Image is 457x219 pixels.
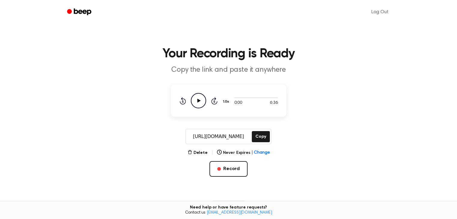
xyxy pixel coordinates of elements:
button: Recording History [209,201,248,210]
a: Log Out [365,5,395,19]
span: | [211,149,213,156]
a: [EMAIL_ADDRESS][DOMAIN_NAME] [207,211,272,215]
span: Change [254,150,270,156]
span: 6:36 [270,100,278,106]
button: Delete [187,150,208,156]
button: Never Expires|Change [217,150,270,156]
h1: Your Recording is Ready [75,48,382,60]
span: 0:00 [234,100,242,106]
span: Contact us [4,210,453,216]
button: Record [209,161,248,177]
p: Copy the link and paste it anywhere [113,65,344,75]
a: Beep [63,6,97,18]
button: 1.0x [222,97,231,107]
button: Copy [252,131,270,142]
span: | [251,150,253,156]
